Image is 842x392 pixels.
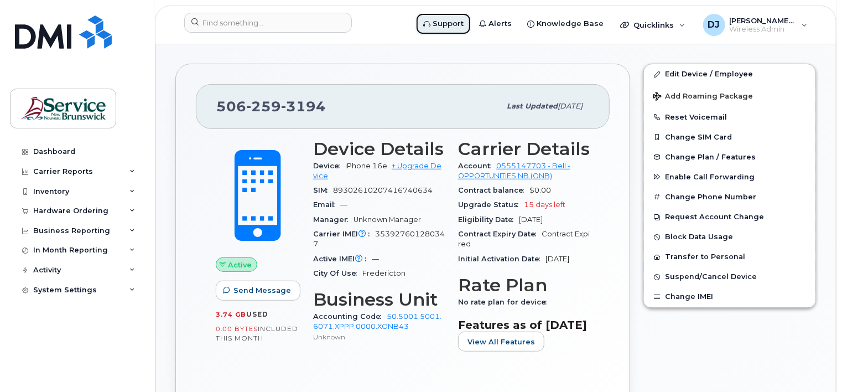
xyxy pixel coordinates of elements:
span: Active IMEI [313,255,372,263]
span: Device [313,162,345,170]
span: [DATE] [545,255,569,263]
a: Support [415,13,471,35]
span: Manager [313,215,354,224]
button: Change SIM Card [644,127,815,147]
button: Reset Voicemail [644,107,815,127]
a: + Upgrade Device [313,162,441,180]
span: Eligibility Date [458,215,519,224]
span: Enable Call Forwarding [665,173,755,181]
h3: Device Details [313,139,445,159]
h3: Carrier Details [458,139,590,159]
span: Active [228,260,252,270]
span: SIM [313,186,333,194]
span: 259 [246,98,281,115]
span: 3194 [281,98,326,115]
button: Change IMEI [644,287,815,307]
span: 0.00 Bytes [216,325,258,333]
span: View All Features [467,337,535,347]
span: No rate plan for device [458,298,552,306]
span: Add Roaming Package [653,92,753,102]
span: Fredericton [362,269,406,277]
span: [DATE] [558,102,583,110]
span: 3.74 GB [216,311,246,318]
span: Quicklinks [633,20,674,29]
span: City Of Use [313,269,362,277]
span: Contract Expiry Date [458,230,542,238]
span: 506 [216,98,326,115]
h3: Rate Plan [458,275,590,295]
span: Knowledge Base [537,18,604,29]
span: Last updated [507,102,558,110]
span: $0.00 [529,186,551,194]
button: Request Account Change [644,207,815,227]
h3: Features as of [DATE] [458,318,590,332]
span: Wireless Admin [730,25,796,34]
span: DJ [708,18,720,32]
span: Upgrade Status [458,200,524,209]
span: 15 days left [524,200,565,209]
span: Support [433,18,464,29]
span: included this month [216,324,298,343]
span: iPhone 16e [345,162,387,170]
span: Initial Activation Date [458,255,545,263]
button: Add Roaming Package [644,84,815,107]
button: Suspend/Cancel Device [644,267,815,287]
button: View All Features [458,332,544,352]
a: 0555147703 - Bell - OPPORTUNITIES NB (ONB) [458,162,570,180]
a: Edit Device / Employee [644,64,815,84]
span: Contract balance [458,186,529,194]
h3: Business Unit [313,290,445,310]
span: Accounting Code [313,312,387,321]
span: [PERSON_NAME] (ONB) [730,16,796,25]
div: Quicklinks [612,14,693,36]
span: 353927601280347 [313,230,445,248]
button: Send Message [216,281,300,301]
button: Transfer to Personal [644,247,815,267]
span: Alerts [488,18,512,29]
button: Change Plan / Features [644,147,815,167]
button: Block Data Usage [644,227,815,247]
span: [DATE] [519,215,543,224]
span: Change Plan / Features [665,153,756,161]
span: Email [313,200,340,209]
span: Suspend/Cancel Device [665,273,757,281]
span: — [340,200,347,209]
a: Knowledge Base [519,13,611,35]
span: Account [458,162,496,170]
a: Alerts [471,13,519,35]
span: 89302610207416740634 [333,186,433,194]
span: Send Message [233,285,291,296]
div: Deveaux, Jennifer (ONB) [695,14,815,36]
span: Unknown Manager [354,215,421,224]
p: Unknown [313,332,445,342]
button: Change Phone Number [644,187,815,207]
input: Find something... [184,13,352,33]
button: Enable Call Forwarding [644,167,815,187]
span: — [372,255,379,263]
span: Carrier IMEI [313,230,375,238]
span: used [246,310,268,318]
